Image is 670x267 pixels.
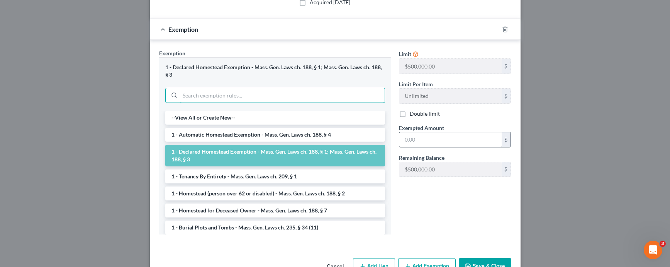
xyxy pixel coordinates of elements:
[168,26,198,33] span: Exemption
[399,154,444,162] label: Remaining Balance
[399,51,411,57] span: Limit
[502,132,511,147] div: $
[399,89,502,103] input: --
[165,64,385,78] div: 1 - Declared Homestead Exemption - Mass. Gen. Laws ch. 188, § 1; Mass. Gen. Laws ch. 188, § 3
[399,162,502,177] input: --
[165,169,385,183] li: 1 - Tenancy By Entirety - Mass. Gen. Laws ch. 209, § 1
[399,125,444,131] span: Exempted Amount
[644,241,662,259] iframe: Intercom live chat
[165,204,385,217] li: 1 - Homestead for Deceased Owner - Mass. Gen. Laws ch. 188, § 7
[159,50,185,56] span: Exemption
[502,162,511,177] div: $
[399,59,502,74] input: --
[410,110,440,118] label: Double limit
[399,132,502,147] input: 0.00
[660,241,666,247] span: 3
[165,221,385,234] li: 1 - Burial Plots and Tombs - Mass. Gen. Laws ch. 235, § 34 (11)
[165,111,385,125] li: --View All or Create New--
[502,59,511,74] div: $
[165,145,385,166] li: 1 - Declared Homestead Exemption - Mass. Gen. Laws ch. 188, § 1; Mass. Gen. Laws ch. 188, § 3
[165,187,385,200] li: 1 - Homestead (person over 62 or disabled) - Mass. Gen. Laws ch. 188, § 2
[502,89,511,103] div: $
[180,88,385,103] input: Search exemption rules...
[165,128,385,142] li: 1 - Automatic Homestead Exemption - Mass. Gen. Laws ch. 188, § 4
[399,80,433,88] label: Limit Per Item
